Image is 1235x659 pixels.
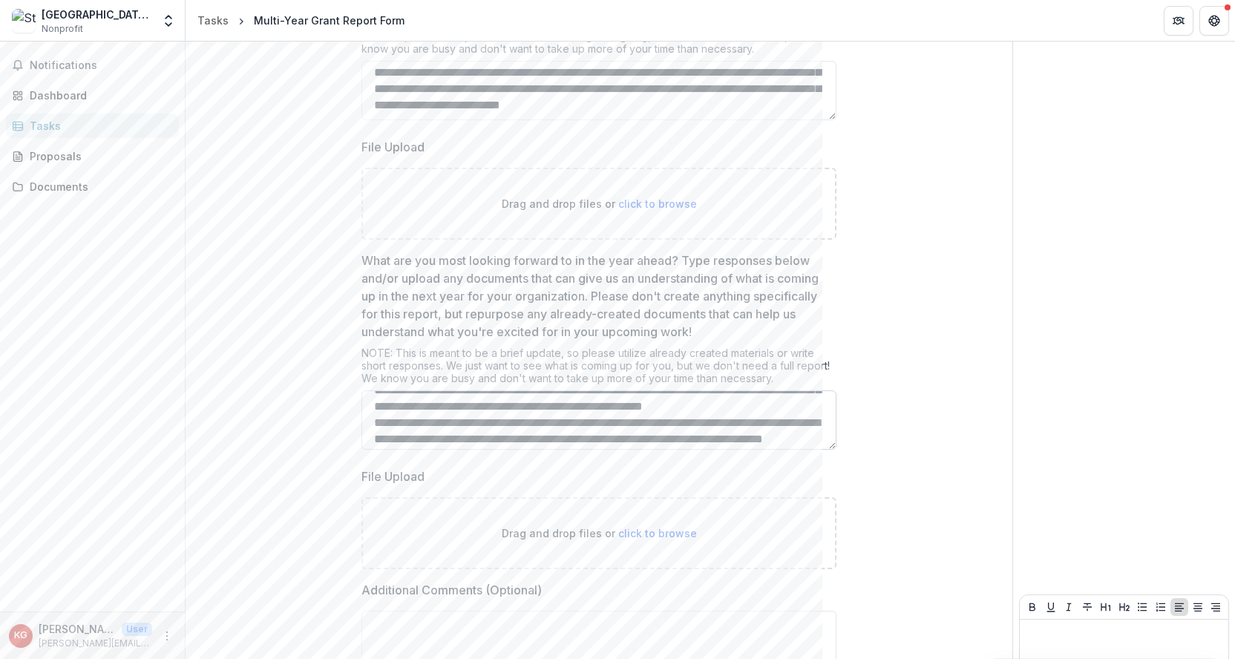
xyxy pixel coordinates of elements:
[30,59,173,72] span: Notifications
[1189,598,1207,616] button: Align Center
[361,581,542,599] p: Additional Comments (Optional)
[1097,598,1115,616] button: Heading 1
[618,197,697,210] span: click to browse
[361,138,425,156] p: File Upload
[1170,598,1188,616] button: Align Left
[502,525,697,541] p: Drag and drop files or
[1199,6,1229,36] button: Get Help
[6,83,179,108] a: Dashboard
[361,347,836,390] div: NOTE: This is meant to be a brief update, so please utilize already created materials or write sh...
[158,6,179,36] button: Open entity switcher
[30,179,167,194] div: Documents
[197,13,229,28] div: Tasks
[1133,598,1151,616] button: Bullet List
[42,7,152,22] div: [GEOGRAPHIC_DATA] Prep
[1207,598,1225,616] button: Align Right
[1042,598,1060,616] button: Underline
[39,637,152,650] p: [PERSON_NAME][EMAIL_ADDRESS][PERSON_NAME][DOMAIN_NAME]
[6,114,179,138] a: Tasks
[1023,598,1041,616] button: Bold
[14,631,27,640] div: Kevin Golden
[1078,598,1096,616] button: Strike
[618,527,697,540] span: click to browse
[191,10,410,31] nav: breadcrumb
[122,623,152,636] p: User
[361,252,828,341] p: What are you most looking forward to in the year ahead? Type responses below and/or upload any do...
[361,468,425,485] p: File Upload
[1060,598,1078,616] button: Italicize
[30,118,167,134] div: Tasks
[42,22,83,36] span: Nonprofit
[191,10,235,31] a: Tasks
[254,13,404,28] div: Multi-Year Grant Report Form
[502,196,697,212] p: Drag and drop files or
[1116,598,1133,616] button: Heading 2
[30,148,167,164] div: Proposals
[6,174,179,199] a: Documents
[158,627,176,645] button: More
[1164,6,1193,36] button: Partners
[1152,598,1170,616] button: Ordered List
[6,144,179,168] a: Proposals
[6,53,179,77] button: Notifications
[39,621,116,637] p: [PERSON_NAME]
[30,88,167,103] div: Dashboard
[12,9,36,33] img: St. Ignatius College Prep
